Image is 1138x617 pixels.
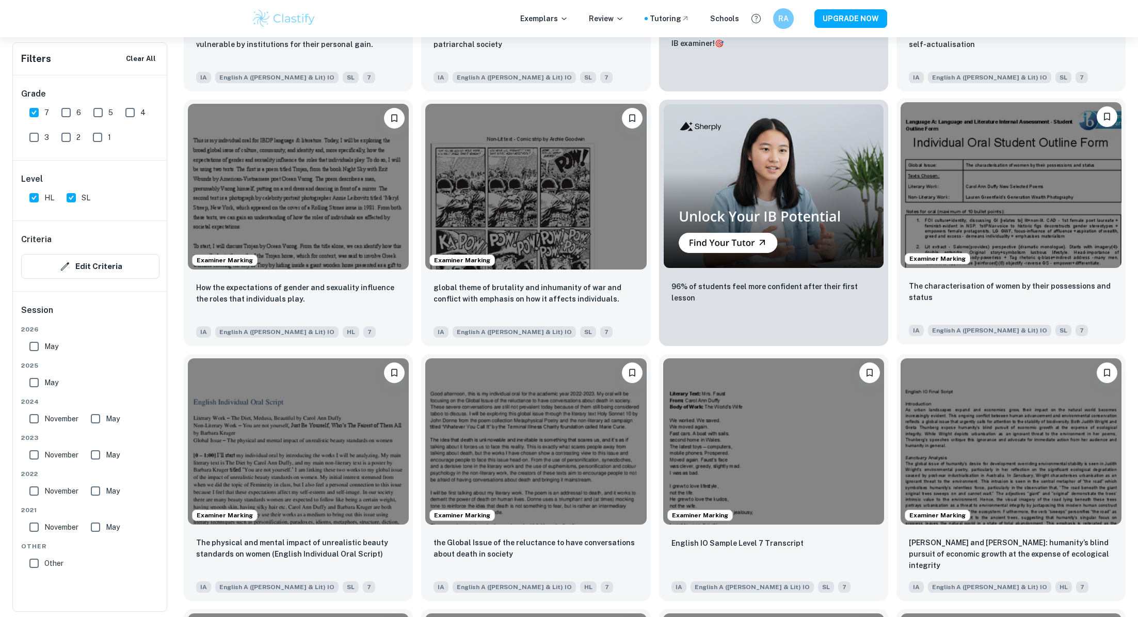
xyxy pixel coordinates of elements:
span: IA [196,581,211,593]
span: IA [196,72,211,83]
a: Schools [710,13,739,24]
span: 2023 [21,433,159,442]
p: Want full marks on your IA ? Get expert feedback from an IB examiner! [671,26,876,49]
span: English A ([PERSON_NAME] & Lit) IO [215,72,339,83]
button: Bookmark [622,108,643,129]
span: HL [44,192,54,203]
span: IA [909,72,924,83]
a: Examiner MarkingBookmarkThe characterisation of women by their possessions and statusIAEnglish A ... [896,100,1126,346]
p: Judith Wright and Greta Thunberg: humanity’s blind pursuit of economic growth at the expense of e... [909,537,1113,571]
span: 7 [363,581,375,593]
span: 7 [600,326,613,338]
p: global theme of brutality and inhumanity of war and conflict with emphasis on how it affects indi... [434,282,638,305]
span: 2021 [21,505,159,515]
span: Other [44,558,63,569]
img: English A (Lang & Lit) IO IA example thumbnail: Judith Wright and Greta Thunberg: humani [901,358,1121,524]
button: Bookmark [1097,106,1117,127]
span: 7 [600,72,613,83]
button: RA [773,8,794,29]
button: Bookmark [1097,362,1117,383]
a: Examiner MarkingBookmarkJudith Wright and Greta Thunberg: humanity’s blind pursuit of economic gr... [896,354,1126,600]
span: November [44,413,78,424]
a: Thumbnail96% of students feel more confident after their first lesson [659,100,888,346]
button: Bookmark [859,362,880,383]
span: 7 [1076,581,1088,593]
span: HL [580,581,597,593]
span: SL [1055,325,1071,336]
span: 3 [44,132,49,143]
span: English A ([PERSON_NAME] & Lit) IO [453,326,576,338]
span: 2 [76,132,81,143]
img: English A (Lang & Lit) IO IA example thumbnail: English IO Sample Level 7 Transcript [663,358,884,524]
span: November [44,485,78,497]
span: SL [343,72,359,83]
span: 7 [363,326,376,338]
span: Other [21,542,159,551]
span: English A ([PERSON_NAME] & Lit) IO [691,581,814,593]
span: IA [434,581,448,593]
p: Women's ability to defy stereotypical gender roles in a patriarchal society [434,27,638,50]
a: Examiner MarkingBookmarkThe physical and mental impact of unrealistic beauty standards on women (... [184,354,413,600]
span: May [44,377,58,388]
span: 7 [1076,72,1088,83]
p: The physical and mental impact of unrealistic beauty standards on women (English Individual Oral ... [196,537,400,560]
p: The characterisation of women by their possessions and status [909,280,1113,303]
span: IA [671,581,686,593]
span: SL [580,326,596,338]
img: Thumbnail [663,104,884,268]
span: SL [343,581,359,593]
span: SL [82,192,90,203]
span: English A ([PERSON_NAME] & Lit) IO [215,326,339,338]
p: English IO Sample Level 7 Transcript [671,537,804,549]
button: UPGRADE NOW [814,9,887,28]
span: 5 [108,107,113,118]
span: IA [434,72,448,83]
span: May [44,341,58,352]
h6: Criteria [21,233,52,246]
a: Examiner MarkingBookmarkHow the expectations of gender and sexuality influence the roles that ind... [184,100,413,346]
span: 4 [140,107,146,118]
button: Help and Feedback [747,10,765,27]
button: Bookmark [384,108,405,129]
span: SL [1055,72,1071,83]
span: Examiner Marking [193,256,257,265]
span: 7 [44,107,49,118]
span: IA [909,581,924,593]
span: English A ([PERSON_NAME] & Lit) IO [928,581,1051,593]
span: May [106,521,120,533]
span: IA [434,326,448,338]
span: HL [1055,581,1072,593]
span: 1 [108,132,111,143]
span: May [106,449,120,461]
a: Examiner MarkingBookmarkEnglish IO Sample Level 7 TranscriptIAEnglish A ([PERSON_NAME] & Lit) IOSL7 [659,354,888,600]
img: Clastify logo [251,8,317,29]
img: English A (Lang & Lit) IO IA example thumbnail: How the expectations of gender and sexua [188,104,409,270]
a: Tutoring [650,13,690,24]
p: the Global Issue of the reluctance to have conversations about death in society [434,537,638,560]
span: November [44,449,78,461]
button: Bookmark [622,362,643,383]
p: Exemplars [520,13,568,24]
span: English A ([PERSON_NAME] & Lit) IO [215,581,339,593]
span: IA [909,325,924,336]
button: Edit Criteria [21,254,159,279]
span: 7 [838,581,851,593]
span: SL [580,72,596,83]
span: Examiner Marking [193,511,257,520]
span: 6 [76,107,81,118]
span: IA [196,326,211,338]
span: Examiner Marking [430,511,494,520]
span: English A ([PERSON_NAME] & Lit) IO [928,325,1051,336]
h6: Grade [21,88,159,100]
a: Examiner MarkingBookmarkglobal theme of brutality and inhumanity of war and conflict with emphasi... [421,100,650,346]
p: How the expectations of gender and sexuality influence the roles that individuals play. [196,282,400,305]
span: SL [818,581,834,593]
span: 7 [1076,325,1088,336]
span: 2024 [21,397,159,406]
span: 2022 [21,469,159,479]
img: English A (Lang & Lit) IO IA example thumbnail: The physical and mental impact of unreal [188,358,409,524]
span: May [106,413,120,424]
button: Bookmark [384,362,405,383]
